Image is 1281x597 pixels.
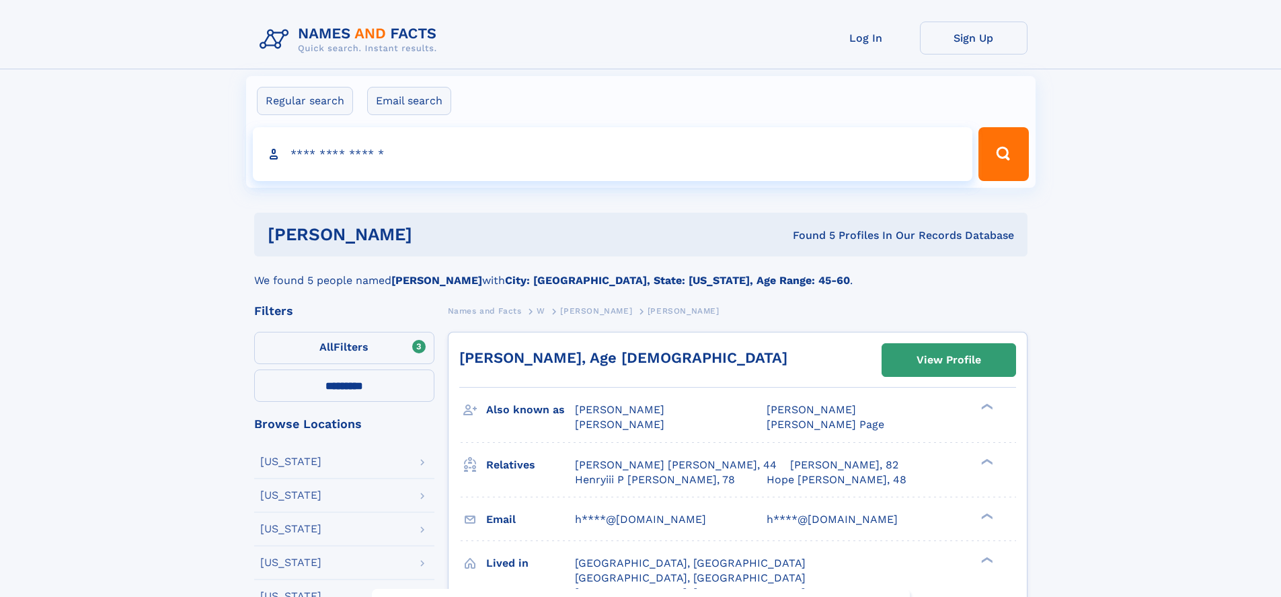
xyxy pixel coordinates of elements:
[790,458,898,472] a: [PERSON_NAME], 82
[391,274,482,287] b: [PERSON_NAME]
[505,274,850,287] b: City: [GEOGRAPHIC_DATA], State: [US_STATE], Age Range: 45-60
[260,524,321,534] div: [US_STATE]
[978,127,1028,181] button: Search Button
[253,127,973,181] input: search input
[486,508,575,531] h3: Email
[254,256,1027,289] div: We found 5 people named with .
[812,22,920,55] a: Log In
[537,302,545,319] a: W
[486,398,575,421] h3: Also known as
[254,305,434,317] div: Filters
[260,456,321,467] div: [US_STATE]
[603,228,1014,243] div: Found 5 Profiles In Our Records Database
[978,457,994,466] div: ❯
[648,306,720,316] span: [PERSON_NAME]
[882,344,1015,376] a: View Profile
[767,403,856,416] span: [PERSON_NAME]
[575,403,664,416] span: [PERSON_NAME]
[575,418,664,431] span: [PERSON_NAME]
[486,552,575,575] h3: Lived in
[767,472,906,487] a: Hope [PERSON_NAME], 48
[319,341,334,353] span: All
[978,512,994,520] div: ❯
[459,349,787,366] a: [PERSON_NAME], Age [DEMOGRAPHIC_DATA]
[367,87,451,115] label: Email search
[767,418,884,431] span: [PERSON_NAME] Page
[257,87,353,115] label: Regular search
[560,302,632,319] a: [PERSON_NAME]
[917,345,981,376] div: View Profile
[575,472,735,487] a: Henryiii P [PERSON_NAME], 78
[260,557,321,568] div: [US_STATE]
[254,418,434,430] div: Browse Locations
[448,302,522,319] a: Names and Facts
[575,571,806,584] span: [GEOGRAPHIC_DATA], [GEOGRAPHIC_DATA]
[254,332,434,364] label: Filters
[978,555,994,564] div: ❯
[575,557,806,569] span: [GEOGRAPHIC_DATA], [GEOGRAPHIC_DATA]
[260,490,321,501] div: [US_STATE]
[486,454,575,477] h3: Relatives
[978,402,994,411] div: ❯
[560,306,632,316] span: [PERSON_NAME]
[920,22,1027,55] a: Sign Up
[268,226,603,243] h1: [PERSON_NAME]
[254,22,448,58] img: Logo Names and Facts
[537,306,545,316] span: W
[575,458,777,472] a: [PERSON_NAME] [PERSON_NAME], 44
